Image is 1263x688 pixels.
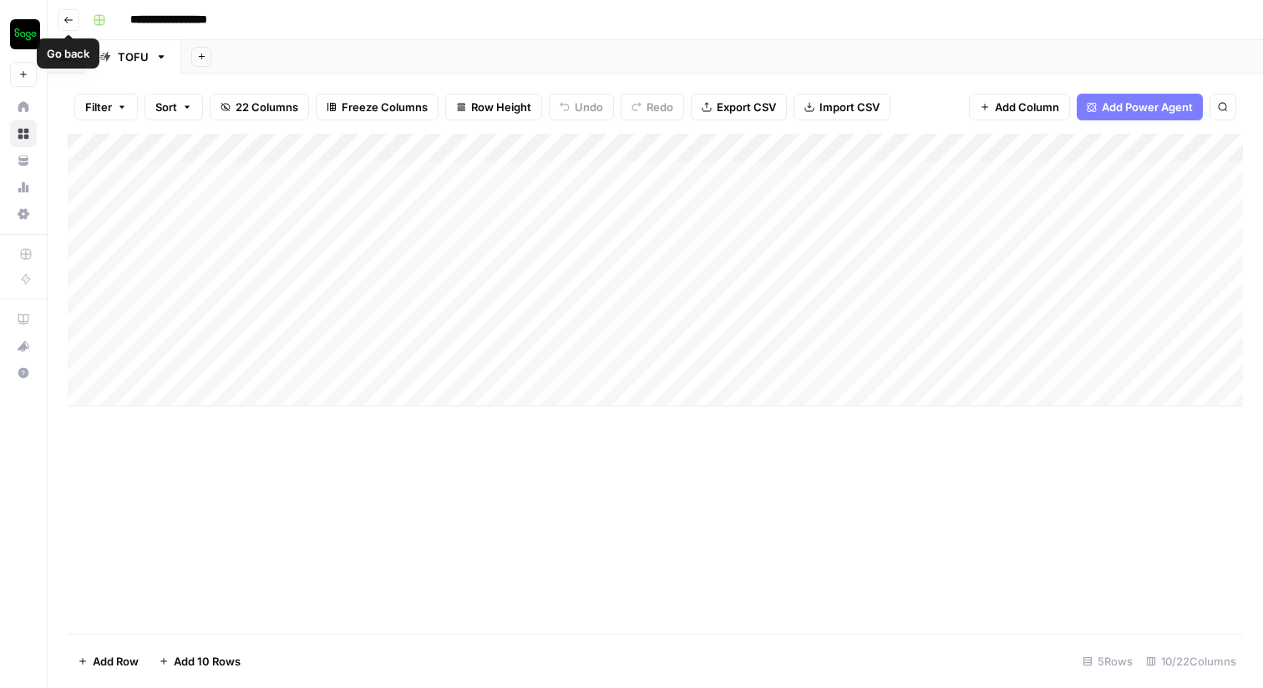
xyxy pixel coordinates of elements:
[174,653,241,670] span: Add 10 Rows
[118,48,149,65] div: TOFU
[210,94,309,120] button: 22 Columns
[691,94,787,120] button: Export CSV
[316,94,439,120] button: Freeze Columns
[647,99,673,115] span: Redo
[1139,648,1243,675] div: 10/22 Columns
[74,94,138,120] button: Filter
[85,40,181,74] a: TOFU
[819,99,880,115] span: Import CSV
[10,19,40,49] img: Sage SEO Logo
[10,147,37,174] a: Your Data
[149,648,251,675] button: Add 10 Rows
[1076,648,1139,675] div: 5 Rows
[445,94,542,120] button: Row Height
[471,99,531,115] span: Row Height
[794,94,890,120] button: Import CSV
[11,334,36,359] div: What's new?
[1077,94,1203,120] button: Add Power Agent
[549,94,614,120] button: Undo
[995,99,1059,115] span: Add Column
[10,306,37,333] a: AirOps Academy
[717,99,776,115] span: Export CSV
[621,94,684,120] button: Redo
[68,648,149,675] button: Add Row
[969,94,1070,120] button: Add Column
[575,99,603,115] span: Undo
[10,359,37,386] button: Help + Support
[10,120,37,147] a: Browse
[155,99,177,115] span: Sort
[85,99,112,115] span: Filter
[10,94,37,120] a: Home
[10,201,37,227] a: Settings
[93,653,139,670] span: Add Row
[236,99,298,115] span: 22 Columns
[10,333,37,359] button: What's new?
[145,94,203,120] button: Sort
[1102,99,1193,115] span: Add Power Agent
[10,174,37,201] a: Usage
[342,99,428,115] span: Freeze Columns
[10,13,37,55] button: Workspace: Sage SEO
